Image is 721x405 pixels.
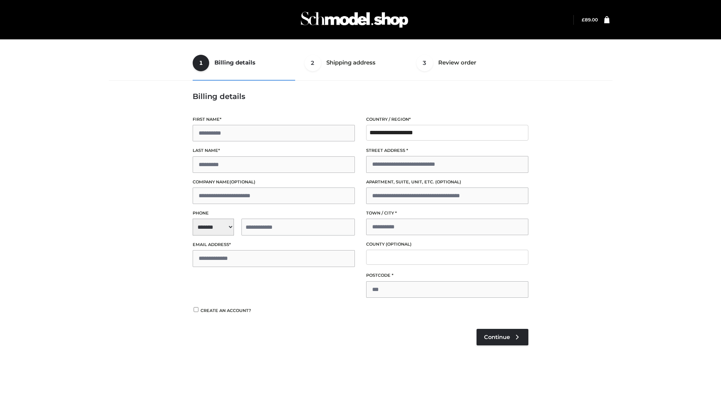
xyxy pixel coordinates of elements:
[477,329,528,345] a: Continue
[193,116,355,123] label: First name
[366,116,528,123] label: Country / Region
[582,17,598,22] a: £89.00
[435,179,461,184] span: (optional)
[229,179,255,184] span: (optional)
[582,17,585,22] span: £
[201,308,251,313] span: Create an account?
[193,210,355,217] label: Phone
[193,147,355,154] label: Last name
[193,241,355,248] label: Email address
[582,17,598,22] bdi: 89.00
[193,92,528,101] h3: Billing details
[366,272,528,279] label: Postcode
[366,147,528,154] label: Street address
[366,210,528,217] label: Town / City
[366,241,528,248] label: County
[193,178,355,186] label: Company name
[193,307,199,312] input: Create an account?
[484,334,510,340] span: Continue
[366,178,528,186] label: Apartment, suite, unit, etc.
[298,5,411,34] img: Schmodel Admin 964
[386,241,412,247] span: (optional)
